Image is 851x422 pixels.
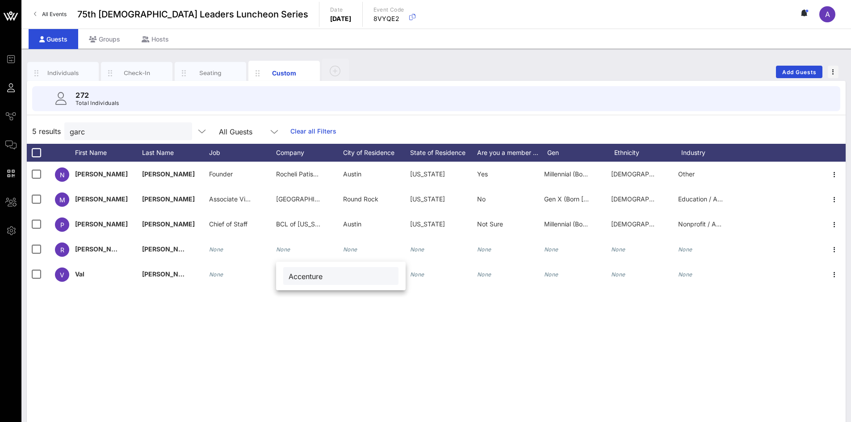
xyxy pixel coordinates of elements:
[75,245,128,253] span: [PERSON_NAME]
[410,271,424,278] i: None
[75,144,142,162] div: First Name
[75,195,128,203] span: [PERSON_NAME]
[142,170,195,178] span: [PERSON_NAME]
[410,246,424,253] i: None
[611,246,625,253] i: None
[477,144,547,162] div: Are you a member …
[681,144,748,162] div: Industry
[611,195,760,203] span: [DEMOGRAPHIC_DATA] or [DEMOGRAPHIC_DATA]
[544,195,726,203] span: Gen X (Born [DEMOGRAPHIC_DATA]–[DEMOGRAPHIC_DATA])
[60,221,64,229] span: P
[264,68,304,78] div: Custom
[42,11,67,17] span: All Events
[678,246,692,253] i: None
[214,122,285,140] div: All Guests
[544,170,735,178] span: Millennial (Born [DEMOGRAPHIC_DATA]–[DEMOGRAPHIC_DATA])
[209,144,276,162] div: Job
[75,99,119,108] p: Total Individuals
[544,246,558,253] i: None
[209,220,247,228] span: Chief of Staff
[209,246,223,253] i: None
[142,270,195,278] span: [PERSON_NAME]
[544,271,558,278] i: None
[75,170,128,178] span: [PERSON_NAME]
[819,6,835,22] div: A
[209,170,233,178] span: Founder
[77,8,308,21] span: 75th [DEMOGRAPHIC_DATA] Leaders Luncheon Series
[825,10,830,19] span: A
[678,271,692,278] i: None
[60,246,64,254] span: R
[117,69,157,77] div: Check-In
[477,170,488,178] span: Yes
[410,220,445,228] span: [US_STATE]
[276,246,290,253] i: None
[611,220,760,228] span: [DEMOGRAPHIC_DATA] or [DEMOGRAPHIC_DATA]
[209,195,391,203] span: Associate Vice Chancellor Facilities Maintenance & Operations
[43,69,83,77] div: Individuals
[75,90,119,100] p: 272
[410,195,445,203] span: [US_STATE]
[678,220,742,228] span: Nonprofit / Advocacy
[477,271,491,278] i: None
[276,220,332,228] span: BCL of [US_STATE]
[142,220,195,228] span: [PERSON_NAME]
[477,195,486,203] span: No
[776,66,822,78] button: Add Guests
[343,195,378,203] span: Round Rock
[544,220,735,228] span: Millennial (Born [DEMOGRAPHIC_DATA]–[DEMOGRAPHIC_DATA])
[343,170,361,178] span: Austin
[209,271,223,278] i: None
[131,29,180,49] div: Hosts
[191,69,231,77] div: Seating
[678,170,695,178] span: Other
[276,144,343,162] div: Company
[343,144,410,162] div: City of Residence
[32,126,61,137] span: 5 results
[782,69,817,75] span: Add Guests
[477,246,491,253] i: None
[547,144,614,162] div: Gen
[142,195,195,203] span: [PERSON_NAME]
[614,144,681,162] div: Ethnicity
[343,220,361,228] span: Austin
[142,245,195,253] span: [PERSON_NAME]
[410,170,445,178] span: [US_STATE]
[477,220,503,228] span: Not Sure
[219,128,252,136] div: All Guests
[410,144,477,162] div: State of Residence
[276,170,327,178] span: Rocheli Patisserie
[142,144,209,162] div: Last Name
[60,271,64,279] span: V
[330,5,352,14] p: Date
[330,14,352,23] p: [DATE]
[29,29,78,49] div: Guests
[75,220,128,228] span: [PERSON_NAME]
[75,270,84,278] span: Val
[276,195,340,203] span: [GEOGRAPHIC_DATA]
[373,5,404,14] p: Event Code
[373,14,404,23] p: 8VYQE2
[59,196,65,204] span: M
[343,246,357,253] i: None
[611,170,760,178] span: [DEMOGRAPHIC_DATA] or [DEMOGRAPHIC_DATA]
[611,271,625,278] i: None
[29,7,72,21] a: All Events
[290,126,336,136] a: Clear all Filters
[60,171,65,179] span: N
[78,29,131,49] div: Groups
[678,195,742,203] span: Education / Academia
